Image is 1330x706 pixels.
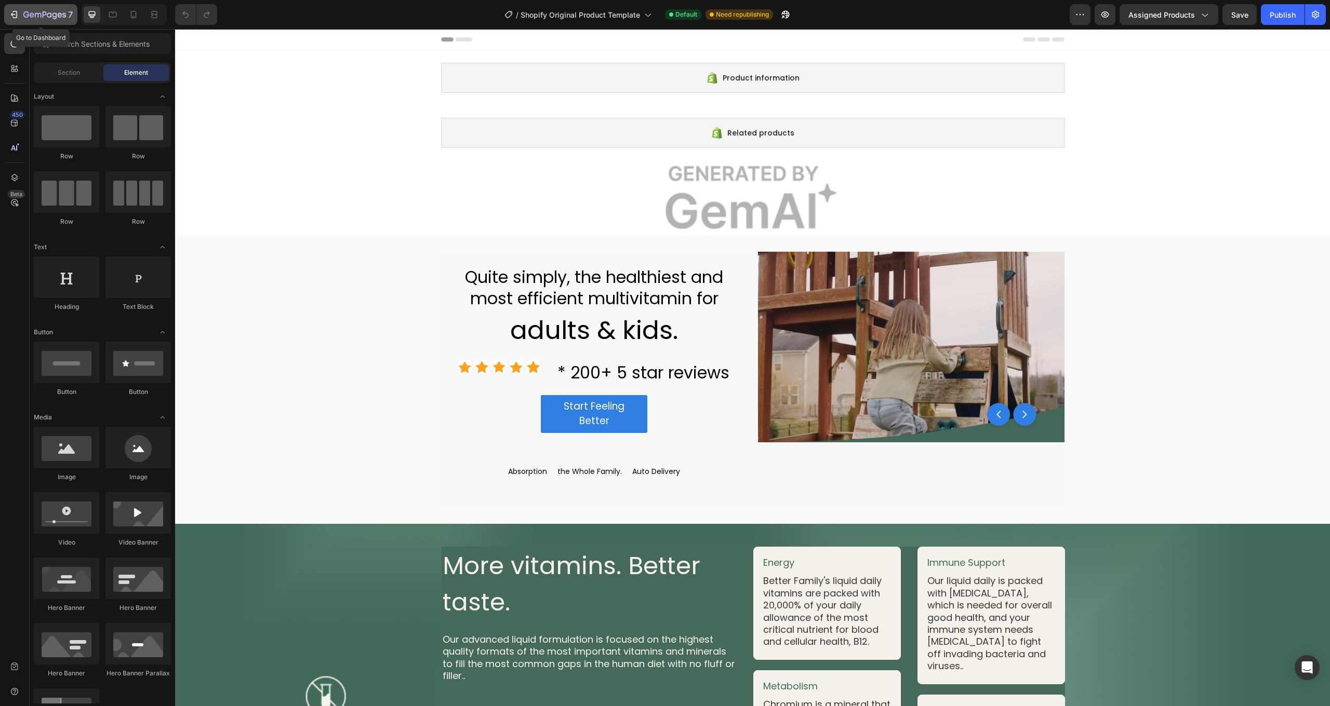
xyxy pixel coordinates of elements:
div: Video Banner [105,538,171,547]
span: Toggle open [154,88,171,105]
div: Auto Delivery [456,435,506,450]
div: Heading [34,302,99,311]
div: Beta [8,190,25,198]
img: Alt image [583,222,889,413]
div: Row [34,217,99,226]
div: Image [34,472,99,482]
span: Save [1231,10,1248,19]
div: Our advanced liquid formulation is focused on the highest quality formats of the most important v... [267,603,562,654]
span: Default [675,10,697,19]
span: Toggle open [154,409,171,426]
span: Related products [552,98,619,110]
span: Section [58,68,80,77]
p: 7 [68,8,73,21]
input: Search Sections & Elements [34,33,171,54]
span: Media [34,413,52,422]
div: 450 [10,111,25,119]
span: Button [34,328,53,337]
span: Toggle open [154,239,171,255]
span: Assigned Products [1128,9,1195,20]
div: Vital Antioxidants [751,674,881,688]
span: / [516,9,518,20]
div: Image [105,472,171,482]
iframe: Design area [175,29,1330,706]
div: Button [105,387,171,397]
h2: * 200+ 5 star reviews [381,332,555,356]
div: Text Block [105,302,171,311]
div: Hero Banner [34,603,99,613]
div: Immune Support [751,526,881,540]
span: Need republishing [716,10,769,19]
button: 7 [4,4,77,25]
div: Button [34,387,99,397]
div: Row [105,152,171,161]
div: Hero Banner Parallax [105,669,171,678]
div: Video [34,538,99,547]
div: Hero Banner [105,603,171,613]
button: Publish [1261,4,1305,25]
div: Publish [1270,9,1296,20]
div: Absorption [332,435,373,450]
button: Start Feeling Better [366,366,472,404]
span: Product information [548,43,624,55]
h2: adults & kids. [266,281,573,322]
div: Row [34,152,99,161]
div: Our liquid daily is packed with [MEDICAL_DATA], which is needed for overall good health, and your... [751,545,881,644]
div: Better Family's liquid daily vitamins are packed with 20,000% of your daily allowance of the most... [587,545,717,619]
div: Open Intercom Messenger [1295,655,1320,680]
span: Shopify Original Product Template [521,9,640,20]
div: Start Feeling Better [378,370,460,400]
button: Save [1222,4,1257,25]
div: Row [105,217,171,226]
span: Toggle open [154,324,171,341]
span: Layout [34,92,54,101]
div: Hero Banner [34,669,99,678]
div: Undo/Redo [175,4,217,25]
h2: Quite simply, the healthiest and most efficient multivitamin for [266,236,573,281]
div: Metabolism [587,650,717,664]
div: Energy [587,526,717,540]
button: Assigned Products [1120,4,1218,25]
span: Element [124,68,148,77]
div: the Whole Family. [381,435,448,450]
h2: More vitamins. Better taste. [267,518,562,593]
span: Text [34,242,47,252]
